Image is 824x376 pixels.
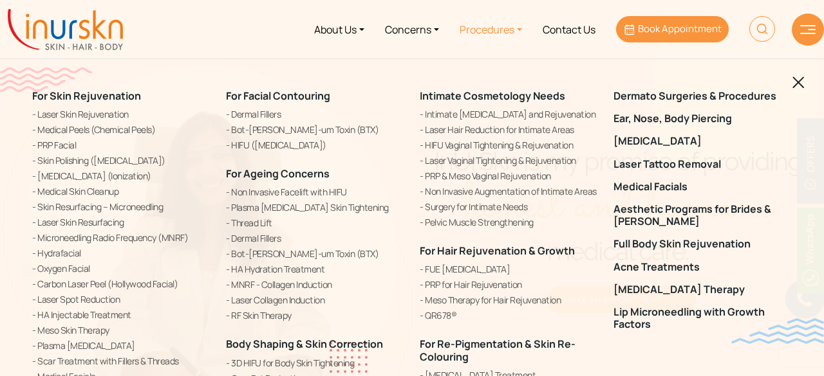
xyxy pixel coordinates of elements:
[420,154,598,167] a: Laser Vaginal Tightening & Rejuvenation
[226,293,404,307] a: Laser Collagen Induction
[32,339,211,352] a: Plasma [MEDICAL_DATA]
[32,107,211,121] a: Laser Skin Rejuvenation
[420,169,598,183] a: PRP & Meso Vaginal Rejuvenation
[226,278,404,291] a: MNRF - Collagen Induction
[616,16,729,42] a: Book Appointment
[226,107,404,121] a: Dermal Fillers
[304,5,375,53] a: About Us
[420,123,598,136] a: Laser Hair Reduction for Intimate Areas
[613,283,792,296] a: [MEDICAL_DATA] Therapy
[613,203,792,228] a: Aesthetic Programs for Brides & [PERSON_NAME]
[420,184,598,198] a: Non Invasive Augmentation of Intimate Areas
[613,90,792,102] a: Dermato Surgeries & Procedures
[420,244,575,258] a: For Hair Rejuvenation & Growth
[32,184,211,198] a: Medical Skin Cleanup
[226,337,383,351] a: Body Shaping & Skin Correction
[449,5,532,53] a: Procedures
[32,231,211,244] a: Microneedling Radio Frequency (MNRF)
[420,278,598,291] a: PRP for Hair Rejuvenation
[226,356,404,370] a: 3D HIFU for Body Skin Tightening
[226,262,404,276] a: HA Hydration Treatment
[226,138,404,152] a: HIFU ([MEDICAL_DATA])
[226,247,404,260] a: Bot-[PERSON_NAME]-um Toxin (BTX)
[420,293,598,307] a: Meso Therapy for Hair Rejuvenation
[800,25,816,34] img: hamLine.svg
[226,231,404,245] a: Dermal Fillers
[32,215,211,229] a: Laser Skin Resurfacing
[32,169,211,183] a: [MEDICAL_DATA] (Ionization)
[420,215,598,229] a: Pelvic Muscle Strengthening
[32,262,211,275] a: Oxygen Facial
[792,76,805,89] img: blackclosed
[613,261,792,273] a: Acne Treatments
[226,309,404,322] a: RF Skin Therapy
[420,107,598,121] a: Intimate [MEDICAL_DATA] and Rejuvenation
[32,138,211,152] a: PRP Facial
[32,292,211,306] a: Laser Spot Reduction
[613,238,792,250] a: Full Body Skin Rejuvenation
[420,309,598,322] a: QR678®
[32,277,211,291] a: Carbon Laser Peel (Hollywood Facial)
[226,123,404,136] a: Bot-[PERSON_NAME]-um Toxin (BTX)
[613,181,792,193] a: Medical Facials
[613,306,792,330] a: Lip Microneedling with Growth Factors
[226,185,404,199] a: Non Invasive Facelift with HIFU
[420,200,598,213] a: Surgery for Intimate Needs
[32,308,211,321] a: HA Injectable Treatment
[32,246,211,260] a: Hydrafacial
[32,89,141,103] a: For Skin Rejuvenation
[226,89,330,103] a: For Facial Contouring
[638,22,722,35] span: Book Appointment
[226,166,330,181] a: For Ageing Concerns
[613,112,792,125] a: Ear, Nose, Body Piercing
[32,323,211,337] a: Meso Skin Therapy
[8,9,123,50] img: inurskn-logo
[226,216,404,229] a: Thread Lift
[420,89,565,103] a: Intimate Cosmetology Needs
[613,135,792,147] a: [MEDICAL_DATA]
[226,201,404,214] a: Plasma [MEDICAL_DATA] Skin Tightening
[420,337,576,363] a: For Re-Pigmentation & Skin Re-Colouring
[420,138,598,152] a: HIFU Vaginal Tightening & Rejuvenation
[749,16,775,42] img: HeaderSearch
[32,154,211,167] a: Skin Polishing ([MEDICAL_DATA])
[532,5,606,53] a: Contact Us
[32,200,211,213] a: Skin Resurfacing – Microneedling
[613,158,792,170] a: Laser Tattoo Removal
[375,5,449,53] a: Concerns
[420,262,598,276] a: FUE [MEDICAL_DATA]
[32,123,211,136] a: Medical Peels (Chemical Peels)
[32,354,211,368] a: Scar Treatment with Fillers & Threads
